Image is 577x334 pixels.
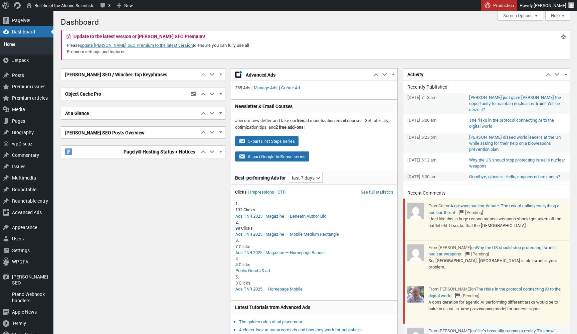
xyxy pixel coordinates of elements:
a: Ads TNR 2025 | Magazine — Beneath Author Bio [235,213,326,219]
a: Edit “Goodbye, glaciers. Hello, engineered ice cones?” [469,174,566,180]
a: Public Good JS ad [235,267,270,273]
h2: [PERSON_NAME] SEO / Wincher: Top Keyphrases [61,69,199,81]
h2: [PERSON_NAME] SEO Posts Overview [61,127,199,139]
div: 4. [235,255,393,261]
span: [DATE] 6:23 pm [407,134,466,152]
button: 5-part First Steps series [235,136,299,146]
a: Why the US should stop protecting Israel’s nuclear weapons [428,244,557,257]
li: CTR [277,189,285,195]
button: Screen Options [498,11,543,21]
li: Impressions [250,189,276,195]
button: Help [545,11,570,21]
p: So, [GEOGRAPHIC_DATA], [GEOGRAPHIC_DATA] is ok. Israel is your problem. [428,257,557,270]
div: 98 Clicks [235,225,393,231]
div: 2. [235,219,393,225]
a: Ads TNR 2025 | Magazine — Mobile Medium Rectangle [235,231,339,237]
h2: Update to the latest version of [PERSON_NAME] SEO Premium! [73,34,205,39]
a: The golden rules of ad placement [239,319,302,325]
p: I feel like this is huge reason tactical weapons should get taken off the battlefield. It sucks t... [428,216,561,228]
div: 1. [235,201,393,207]
span: [Pending] [456,209,483,215]
strong: free [297,117,304,123]
a: Edit “Why the US should stop protecting Israel’s nuclear weapons” [469,157,566,169]
h2: At a Glance [61,107,199,119]
a: update [PERSON_NAME] SEO Premium to the latest version [80,42,193,48]
a: Edit “The risks in the protocol connecting AI to the digital world ” [469,117,566,129]
p: From on [428,244,566,257]
p: From on [428,286,566,299]
a: Create Ad [280,85,301,91]
a: Ads TNR 2025 — Homepage Mobile [235,286,303,292]
h1: Dashboard [61,14,570,28]
a: Ads TNR 2025 | Magazine — Homepage Banner [235,249,325,255]
span: [DATE] 5:00 am [407,174,466,180]
li: Clicks [235,189,249,195]
h3: Best-performing Ads for [235,175,286,181]
p: 365 Ads | | [235,85,394,91]
h3: Latest Tutorials from Advanced Ads [235,304,394,311]
div: 132 Clicks [235,207,393,213]
h3: Recently Published [407,84,566,90]
span: [Pending] [452,293,479,299]
a: A growing nuclear debate: The risk of calling everything a nuclear threat [428,203,559,215]
h2: Pagely® Hosting Status + Notices [61,146,199,158]
h3: Newsletter & Email Courses [235,103,394,110]
span: [DATE] 6:12 am [407,157,466,169]
button: 8-part Google AdSense series [235,151,309,161]
cite: [PERSON_NAME] [438,244,471,250]
a: A closer look at outstream ads and how they work for publishers [239,327,362,333]
img: pagely-w-on-b20x20.png [65,148,72,155]
span: [DATE] 5:00 am [407,117,466,129]
div: 3. [235,237,393,243]
a: Manage Ads [252,85,279,91]
div: 5. [235,274,393,280]
p: Join our newsletter and take our ad monetization email courses. Get tutorials, optimization tips,... [235,117,394,130]
h2: Object Cache Pro [61,88,187,100]
p: From on [428,203,566,216]
p: A consideration for agentic AI performing different tasks would be to bake in a just-in-time prov... [428,299,558,312]
span: [DATE] 7:13 am [407,94,466,113]
h2: Activity [403,69,544,81]
div: 3 Clicks [235,280,393,286]
span: [PERSON_NAME] [534,2,566,8]
strong: 2 free add-ons [275,124,304,130]
div: 7 Clicks [235,243,393,249]
a: The risks in the protocol connecting AI to the digital world [428,286,561,299]
cite: [PERSON_NAME] [438,286,471,292]
p: Please to ensure you can fully use all Premium settings and features. [66,41,268,55]
cite: [PERSON_NAME] [438,328,471,334]
div: 4 Clicks [235,261,393,267]
a: Edit “Trump dissed world leaders at the UN while asking for their help on a bioweapons prevention... [469,134,566,152]
a: Edit “Putin just gave Trump the opportunity to maintain nuclear restraint. Will he seize it?” [469,94,566,113]
h3: Recent Comments [407,190,566,196]
span: [Pending] [462,251,489,257]
a: See full statistics [361,189,393,195]
span: Advanced Ads [246,72,368,78]
cite: Cee [438,203,446,209]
